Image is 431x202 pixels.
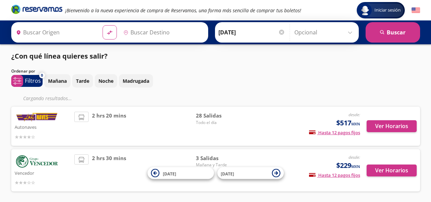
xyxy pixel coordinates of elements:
small: MXN [351,164,360,169]
input: Opcional [294,24,355,41]
p: Mañana [48,77,67,84]
input: Buscar Destino [121,24,204,41]
span: 2 hrs 20 mins [92,112,126,141]
span: 3 Salidas [196,154,244,162]
button: Tarde [72,74,93,88]
p: Vencedor [15,169,71,177]
p: ¿Con qué línea quieres salir? [11,51,108,61]
a: Brand Logo [11,4,62,16]
button: English [412,6,420,15]
span: $229 [336,160,360,171]
em: desde: [349,154,360,160]
p: Tarde [76,77,89,84]
button: Ver Horarios [367,120,417,132]
span: [DATE] [221,171,234,176]
p: Filtros [25,77,41,85]
button: 0Filtros [11,75,43,87]
span: Hasta 12 pagos fijos [309,172,360,178]
span: $517 [336,118,360,128]
span: 2 hrs 30 mins [92,154,126,186]
em: Cargando resultados ... [23,95,72,102]
em: desde: [349,112,360,118]
small: MXN [351,121,360,126]
img: Autonaves [15,112,59,123]
button: [DATE] [148,167,214,179]
span: 0 [41,73,43,78]
p: Autonaves [15,123,71,131]
span: Hasta 12 pagos fijos [309,129,360,136]
p: Madrugada [123,77,149,84]
p: Noche [98,77,113,84]
img: Vencedor [15,154,59,169]
button: Mañana [44,74,71,88]
i: Brand Logo [11,4,62,14]
span: 28 Salidas [196,112,244,120]
span: Todo el día [196,120,244,126]
p: Ordenar por [11,68,35,74]
span: Mañana y Tarde [196,162,244,168]
em: ¡Bienvenido a la nueva experiencia de compra de Reservamos, una forma más sencilla de comprar tus... [65,7,301,14]
button: Noche [95,74,117,88]
button: [DATE] [217,167,284,179]
button: Madrugada [119,74,153,88]
button: Ver Horarios [367,165,417,176]
button: Buscar [366,22,420,43]
span: Iniciar sesión [372,7,403,14]
span: [DATE] [163,171,176,176]
input: Buscar Origen [13,24,97,41]
input: Elegir Fecha [218,24,285,41]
